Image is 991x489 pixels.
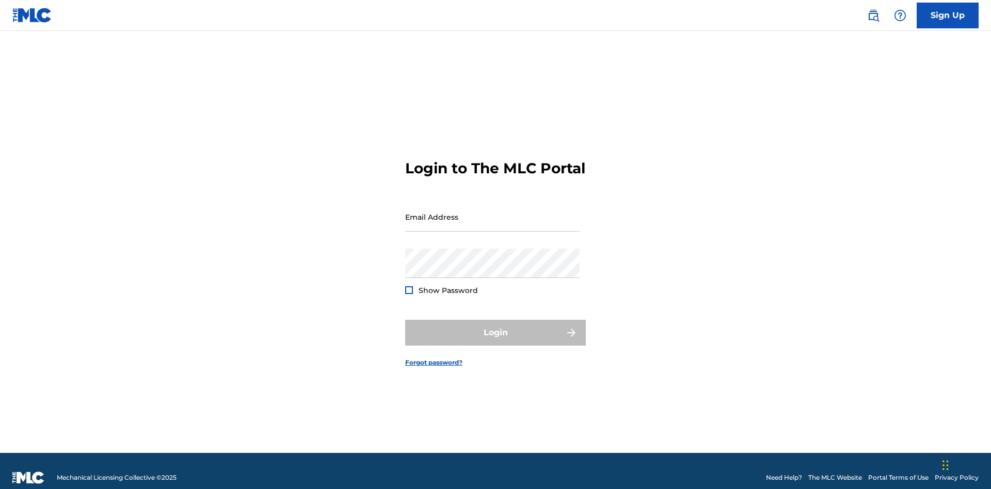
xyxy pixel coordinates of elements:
[405,358,462,367] a: Forgot password?
[808,473,862,482] a: The MLC Website
[890,5,910,26] div: Help
[868,473,929,482] a: Portal Terms of Use
[939,439,991,489] iframe: Chat Widget
[863,5,884,26] a: Public Search
[894,9,906,22] img: help
[419,286,478,295] span: Show Password
[12,8,52,23] img: MLC Logo
[942,450,949,481] div: Drag
[57,473,177,482] span: Mechanical Licensing Collective © 2025
[766,473,802,482] a: Need Help?
[405,159,585,177] h3: Login to The MLC Portal
[917,3,979,28] a: Sign Up
[12,471,44,484] img: logo
[867,9,880,22] img: search
[935,473,979,482] a: Privacy Policy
